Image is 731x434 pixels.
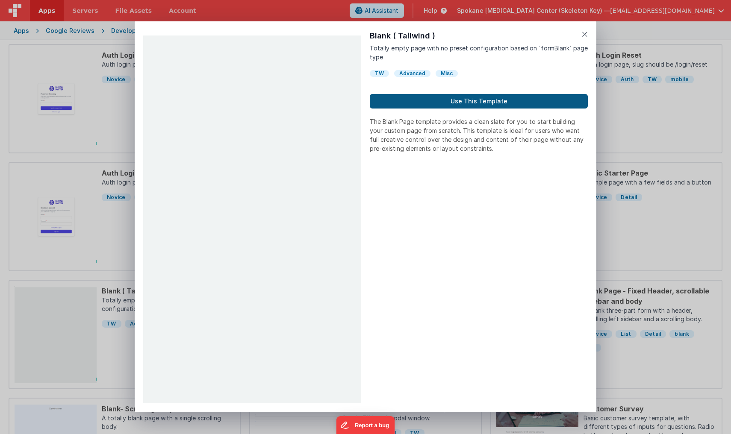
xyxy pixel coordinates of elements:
div: Advanced [394,70,430,77]
div: TW [370,70,389,77]
button: Use This Template [370,94,588,108]
div: Misc [436,70,458,77]
p: The Blank Page template provides a clean slate for you to start building your custom page from sc... [370,117,588,153]
h1: Blank ( Tailwind ) [370,30,588,42]
p: Totally empty page with no preset configuration based on `formBlank` page type [370,44,588,62]
iframe: Marker.io feedback button [336,416,395,434]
